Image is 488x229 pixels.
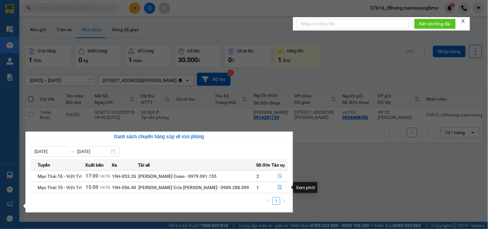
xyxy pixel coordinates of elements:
[138,184,256,191] div: [PERSON_NAME] Đức [PERSON_NAME] - 0989.288.099
[414,19,456,29] button: Kết nối tổng đài
[85,161,104,169] span: Xuất bến
[34,148,67,155] input: Từ ngày
[256,174,259,179] span: 2
[31,133,288,141] div: Danh sách chuyến hàng sắp về văn phòng
[138,161,150,169] span: Tài xế
[256,161,271,169] span: Số đơn
[280,197,288,205] button: right
[138,173,256,180] div: [PERSON_NAME] Đoàn - 0979.091.155
[272,197,280,205] li: 1
[99,185,110,190] span: 14/10
[280,197,288,205] li: Next Page
[293,182,318,193] div: Xem phơi
[77,148,110,155] input: Đến ngày
[272,171,288,181] button: file-done
[99,174,110,179] span: 14/10
[461,19,465,23] span: close
[419,20,451,27] span: Kết nối tổng đài
[112,174,136,179] span: 19H-053.26
[265,197,272,205] button: left
[273,197,280,205] a: 1
[38,185,82,190] span: Mạc Thái Tổ - Việt Trì
[267,199,271,203] span: left
[112,161,117,169] span: Xe
[112,185,136,190] span: 19H-056.40
[69,149,75,154] span: to
[69,149,75,154] span: swap-right
[278,174,282,179] span: file-done
[282,199,286,203] span: right
[256,185,259,190] span: 1
[272,182,288,193] button: file-done
[38,161,50,169] span: Tuyến
[297,19,409,29] input: Nhập số tổng đài
[86,173,98,179] span: 17:00
[265,197,272,205] li: Previous Page
[86,184,98,190] span: 15:00
[38,174,82,179] span: Mạc Thái Tổ - Việt Trì
[272,161,285,169] span: Tác vụ
[278,185,282,190] span: file-done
